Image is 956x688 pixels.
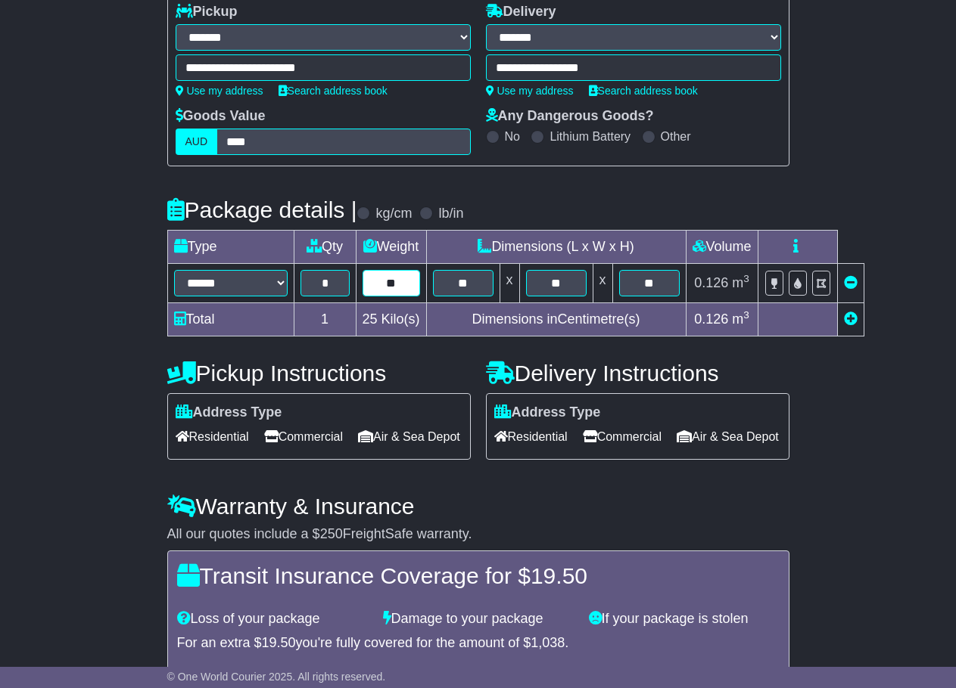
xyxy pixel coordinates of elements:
[363,311,378,327] span: 25
[176,129,218,155] label: AUD
[694,275,728,290] span: 0.126
[550,129,631,144] label: Lithium Battery
[375,206,412,222] label: kg/cm
[176,85,263,97] a: Use my address
[677,425,779,448] span: Air & Sea Depot
[531,635,565,650] span: 1,038
[844,275,858,290] a: Remove this item
[167,303,294,336] td: Total
[732,311,749,327] span: m
[167,361,471,386] h4: Pickup Instructions
[167,197,357,222] h4: Package details |
[177,635,780,652] div: For an extra $ you're fully covered for the amount of $ .
[743,309,749,321] sup: 3
[531,563,587,588] span: 19.50
[356,231,426,264] td: Weight
[486,361,789,386] h4: Delivery Instructions
[486,108,654,125] label: Any Dangerous Goods?
[167,231,294,264] td: Type
[294,303,356,336] td: 1
[294,231,356,264] td: Qty
[177,563,780,588] h4: Transit Insurance Coverage for $
[264,425,343,448] span: Commercial
[486,85,574,97] a: Use my address
[686,231,758,264] td: Volume
[844,311,858,327] a: Add new item
[375,611,581,628] div: Damage to your package
[438,206,463,222] label: lb/in
[505,129,520,144] label: No
[593,264,612,303] td: x
[170,611,375,628] div: Loss of your package
[732,275,749,290] span: m
[358,425,460,448] span: Air & Sea Depot
[583,425,662,448] span: Commercial
[176,404,282,421] label: Address Type
[494,404,601,421] label: Address Type
[320,526,343,541] span: 250
[262,635,296,650] span: 19.50
[589,85,698,97] a: Search address book
[167,494,789,519] h4: Warranty & Insurance
[176,4,238,20] label: Pickup
[426,231,686,264] td: Dimensions (L x W x H)
[494,425,568,448] span: Residential
[661,129,691,144] label: Other
[694,311,728,327] span: 0.126
[167,526,789,543] div: All our quotes include a $ FreightSafe warranty.
[500,264,519,303] td: x
[356,303,426,336] td: Kilo(s)
[167,671,386,683] span: © One World Courier 2025. All rights reserved.
[176,108,266,125] label: Goods Value
[426,303,686,336] td: Dimensions in Centimetre(s)
[279,85,388,97] a: Search address book
[743,273,749,284] sup: 3
[176,425,249,448] span: Residential
[581,611,787,628] div: If your package is stolen
[486,4,556,20] label: Delivery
